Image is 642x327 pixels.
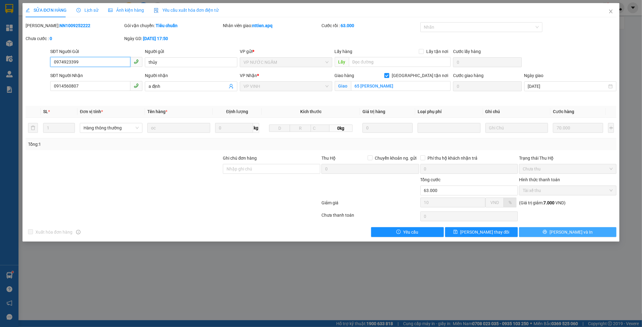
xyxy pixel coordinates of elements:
[371,227,444,237] button: exclamation-circleYêu cầu
[80,109,103,114] span: Đơn vị tính
[84,123,139,133] span: Hàng thông thường
[321,22,419,29] div: Cước rồi :
[253,123,259,133] span: kg
[543,200,554,205] span: 7.000
[608,9,613,14] span: close
[362,109,385,114] span: Giá trị hàng
[602,3,620,20] button: Close
[124,22,222,29] div: Gói vận chuyển:
[147,109,167,114] span: Tên hàng
[26,35,123,42] div: Chưa cước :
[300,109,321,114] span: Kích thước
[28,141,248,148] div: Tổng: 1
[553,123,603,133] input: 0
[519,155,616,161] div: Trạng thái Thu Hộ
[550,229,593,235] span: [PERSON_NAME] và In
[76,8,81,12] span: clock-circle
[519,177,560,182] label: Hình thức thanh toán
[229,84,234,89] span: user-add
[154,8,159,13] img: icon
[154,8,219,13] span: Yêu cầu xuất hóa đơn điện tử
[335,49,353,54] span: Lấy hàng
[321,156,336,161] span: Thu Hộ
[341,23,354,28] b: 63.000
[76,230,80,234] span: info-circle
[362,123,413,133] input: 0
[543,230,547,235] span: printer
[252,23,272,28] b: nttien.apq
[524,73,544,78] label: Ngày giao
[483,106,550,118] th: Ghi chú
[321,199,420,210] div: Giảm giá
[396,230,401,235] span: exclamation-circle
[311,125,329,132] input: C
[389,72,451,79] span: [GEOGRAPHIC_DATA] tận nơi
[403,229,418,235] span: Yêu cầu
[243,58,329,67] span: VP NƯỚC NGẦM
[134,83,139,88] span: phone
[145,48,237,55] div: Người gửi
[223,22,320,29] div: Nhân viên giao:
[335,57,349,67] span: Lấy
[528,83,607,90] input: Ngày giao
[453,73,484,78] label: Cước giao hàng
[329,125,353,132] span: 0kg
[351,81,451,91] input: Giao tận nơi
[509,200,512,205] span: %
[243,82,329,91] span: VP VINH
[519,227,616,237] button: printer[PERSON_NAME] và In
[425,155,480,161] span: Phí thu hộ khách nhận trả
[608,123,614,133] button: plus
[453,81,522,91] input: Cước giao hàng
[523,186,613,195] span: Tài xế thu
[76,8,98,13] span: Lịch sử
[124,35,222,42] div: Ngày GD:
[269,125,290,132] input: D
[335,73,354,78] span: Giao hàng
[28,123,38,133] button: delete
[108,8,144,13] span: Ảnh kiện hàng
[240,48,332,55] div: VP gửi
[240,73,257,78] span: VP Nhận
[420,177,441,182] span: Tổng cước
[50,36,52,41] b: 0
[26,8,30,12] span: edit
[26,8,67,13] span: SỬA ĐƠN HÀNG
[321,212,420,223] div: Chưa thanh toán
[373,155,419,161] span: Chuyển khoản ng. gửi
[50,72,143,79] div: SĐT Người Nhận
[50,48,143,55] div: SĐT Người Gửi
[453,230,458,235] span: save
[26,22,123,29] div: [PERSON_NAME]:
[460,229,509,235] span: [PERSON_NAME] thay đổi
[108,8,112,12] span: picture
[453,49,481,54] label: Cước lấy hàng
[143,36,168,41] b: [DATE] 17:50
[59,23,90,28] b: NN1009252222
[349,57,451,67] input: Dọc đường
[519,200,566,205] span: (Giá trị giảm: VND )
[223,156,257,161] label: Ghi chú đơn hàng
[415,106,483,118] th: Loại phụ phí
[43,109,48,114] span: SL
[553,109,574,114] span: Cước hàng
[335,81,351,91] span: Giao
[33,229,75,235] span: Xuất hóa đơn hàng
[223,164,320,174] input: Ghi chú đơn hàng
[485,123,548,133] input: Ghi Chú
[156,23,178,28] b: Tiêu chuẩn
[226,109,248,114] span: Định lượng
[424,48,451,55] span: Lấy tận nơi
[445,227,518,237] button: save[PERSON_NAME] thay đổi
[523,164,613,174] span: Chưa thu
[134,59,139,64] span: phone
[145,72,237,79] div: Người nhận
[290,125,311,132] input: R
[490,200,499,205] span: VND
[453,57,522,67] input: Cước lấy hàng
[147,123,210,133] input: VD: Bàn, Ghế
